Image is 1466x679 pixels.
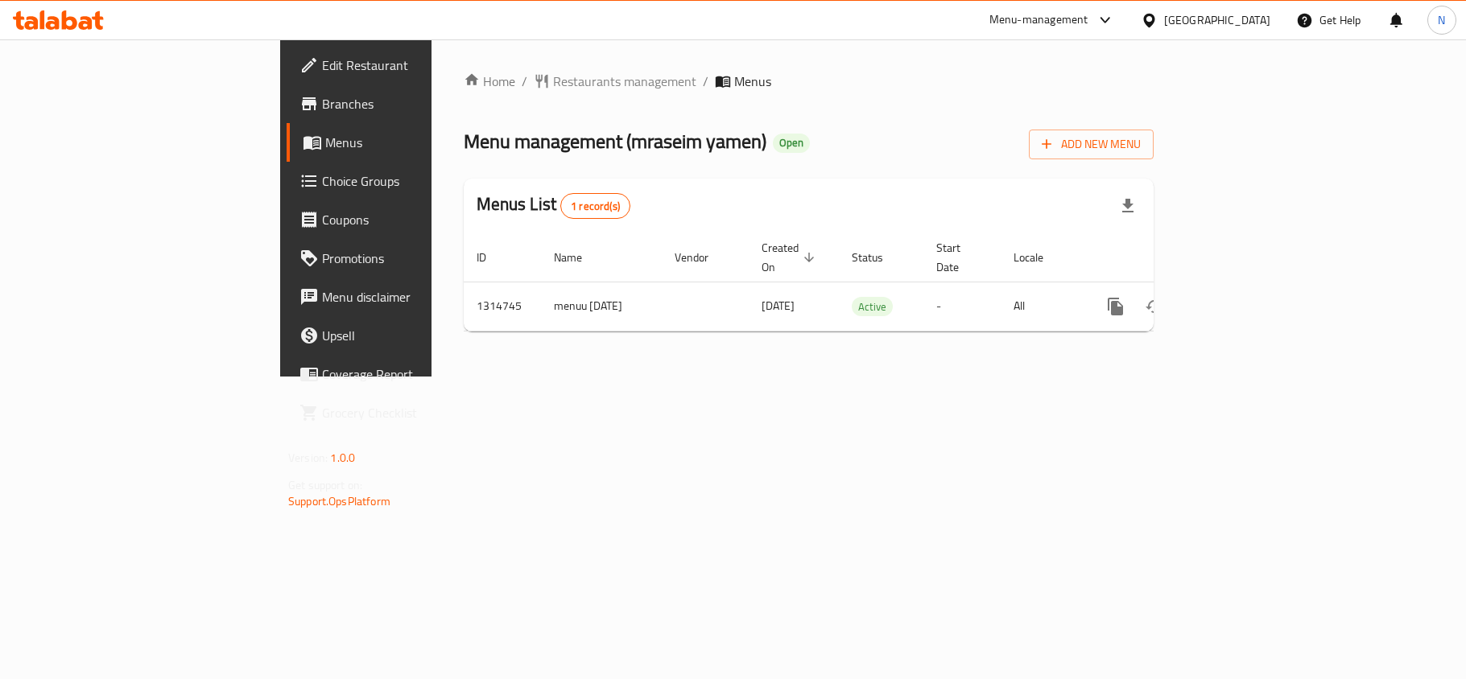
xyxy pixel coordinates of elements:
[325,133,512,152] span: Menus
[773,136,810,150] span: Open
[477,248,507,267] span: ID
[322,364,512,384] span: Coverage Report
[288,475,362,496] span: Get support on:
[287,162,525,200] a: Choice Groups
[852,297,893,316] div: Active
[322,171,512,191] span: Choice Groups
[330,447,355,468] span: 1.0.0
[322,56,512,75] span: Edit Restaurant
[322,210,512,229] span: Coupons
[1438,11,1445,29] span: N
[923,282,1001,331] td: -
[464,123,766,159] span: Menu management ( mraseim yamen )
[287,46,525,84] a: Edit Restaurant
[762,295,795,316] span: [DATE]
[287,393,525,432] a: Grocery Checklist
[1001,282,1084,331] td: All
[322,287,512,307] span: Menu disclaimer
[734,72,771,91] span: Menus
[773,134,810,153] div: Open
[762,238,820,277] span: Created On
[675,248,729,267] span: Vendor
[560,193,630,219] div: Total records count
[1042,134,1141,154] span: Add New Menu
[554,248,603,267] span: Name
[1109,187,1147,225] div: Export file
[287,278,525,316] a: Menu disclaimer
[322,403,512,422] span: Grocery Checklist
[989,10,1088,30] div: Menu-management
[287,239,525,278] a: Promotions
[287,355,525,393] a: Coverage Report
[1029,130,1154,159] button: Add New Menu
[287,123,525,162] a: Menus
[703,72,708,91] li: /
[477,192,630,219] h2: Menus List
[541,282,662,331] td: menuu [DATE]
[561,199,630,214] span: 1 record(s)
[1135,287,1174,326] button: Change Status
[288,491,390,512] a: Support.OpsPlatform
[852,248,904,267] span: Status
[1084,233,1264,282] th: Actions
[936,238,981,277] span: Start Date
[1164,11,1270,29] div: [GEOGRAPHIC_DATA]
[322,249,512,268] span: Promotions
[322,94,512,113] span: Branches
[287,200,525,239] a: Coupons
[464,233,1264,331] table: enhanced table
[288,447,328,468] span: Version:
[852,298,893,316] span: Active
[1014,248,1064,267] span: Locale
[553,72,696,91] span: Restaurants management
[464,72,1154,91] nav: breadcrumb
[287,316,525,355] a: Upsell
[1096,287,1135,326] button: more
[322,326,512,345] span: Upsell
[534,72,696,91] a: Restaurants management
[287,84,525,123] a: Branches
